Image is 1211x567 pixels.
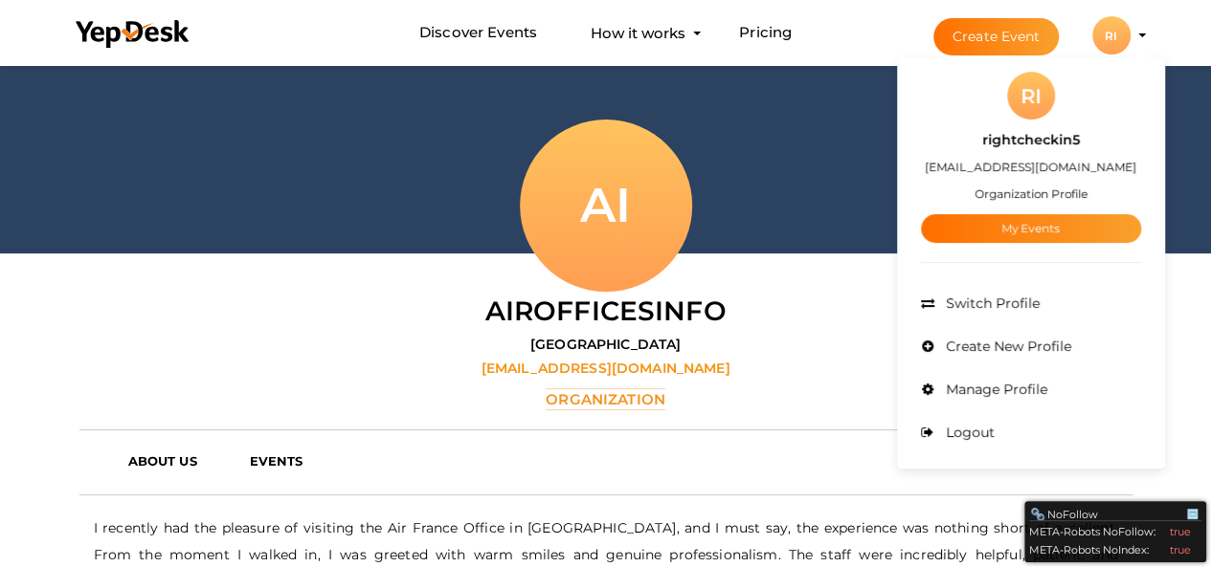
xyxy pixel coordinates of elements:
[530,335,681,354] label: [GEOGRAPHIC_DATA]
[921,214,1141,243] a: My Events
[1030,507,1185,522] div: NoFollow
[982,129,1080,151] label: rightcheckin5
[419,15,537,51] a: Discover Events
[975,186,1088,201] small: Organization Profile
[485,292,727,330] label: Airofficesinfo
[933,18,1060,55] button: Create Event
[1029,539,1201,557] div: META-Robots NoIndex:
[546,388,665,410] label: Organization
[520,120,692,292] div: AI
[941,424,995,441] span: Logout
[1170,542,1191,557] div: true
[235,447,342,475] a: EVENTS
[1092,16,1131,55] div: RI
[585,15,691,51] button: How it works
[941,338,1071,355] span: Create New Profile
[1170,524,1191,539] div: true
[1029,521,1201,539] div: META-Robots NoFollow:
[114,447,235,475] a: ABOUT US
[128,453,197,469] b: ABOUT US
[250,453,303,469] b: EVENTS
[941,381,1047,398] span: Manage Profile
[482,359,730,378] label: [EMAIL_ADDRESS][DOMAIN_NAME]
[1092,29,1131,43] profile-pic: RI
[1087,15,1136,55] button: RI
[739,15,792,51] a: Pricing
[1185,507,1200,522] div: Minimize
[925,156,1136,178] label: [EMAIL_ADDRESS][DOMAIN_NAME]
[1007,72,1055,120] div: RI
[941,294,1040,312] span: Switch Profile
